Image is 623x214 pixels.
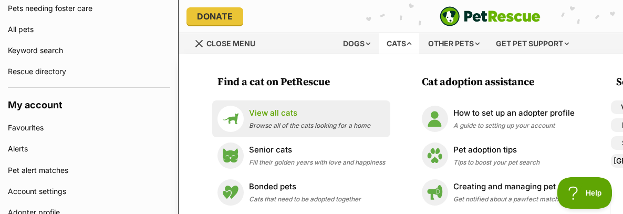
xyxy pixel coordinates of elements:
a: Menu [194,33,263,52]
a: Donate [186,7,243,25]
img: Pet adoption tips [422,142,448,169]
div: Get pet support [489,33,576,54]
h3: Find a cat on PetRescue [217,75,390,90]
p: Senior cats [249,144,385,156]
a: Favourites [8,117,170,138]
a: PetRescue [440,6,541,26]
a: View all cats View all cats Browse all of the cats looking for a home [217,106,385,132]
img: Senior cats [217,142,244,169]
div: Cats [379,33,419,54]
p: Creating and managing pet alerts [453,181,579,193]
a: Creating and managing pet alerts Creating and managing pet alerts Get notified about a pawfect ma... [422,179,579,206]
a: Pet alert matches [8,160,170,181]
a: Bonded pets Bonded pets Cats that need to be adopted together [217,179,385,206]
img: View all cats [217,106,244,132]
h3: Cat adoption assistance [422,75,585,90]
a: Senior cats Senior cats Fill their golden years with love and happiness [217,142,385,169]
p: Bonded pets [249,181,361,193]
span: Get notified about a pawfect match! [453,195,560,203]
a: Account settings [8,181,170,202]
div: Other pets [421,33,487,54]
span: Browse all of the cats looking for a home [249,121,370,129]
p: View all cats [249,107,370,119]
img: Creating and managing pet alerts [422,179,448,206]
div: Dogs [336,33,378,54]
a: Pet adoption tips Pet adoption tips Tips to boost your pet search [422,142,579,169]
span: Close menu [206,39,255,48]
a: How to set up an adopter profile How to set up an adopter profile A guide to setting up your account [422,106,579,132]
img: How to set up an adopter profile [422,106,448,132]
img: logo-e224e6f780fb5917bec1dbf3a21bbac754714ae5b6737aabdf751b685950b380.svg [440,6,541,26]
h4: My account [8,88,170,117]
img: Bonded pets [217,179,244,206]
span: A guide to setting up your account [453,121,555,129]
span: Tips to boost your pet search [453,158,539,166]
span: Cats that need to be adopted together [249,195,361,203]
p: Pet adoption tips [453,144,539,156]
a: Keyword search [8,40,170,61]
a: Alerts [8,138,170,159]
a: Rescue directory [8,61,170,82]
a: All pets [8,19,170,40]
p: How to set up an adopter profile [453,107,575,119]
span: Fill their golden years with love and happiness [249,158,385,166]
iframe: Help Scout Beacon - Open [557,177,612,209]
